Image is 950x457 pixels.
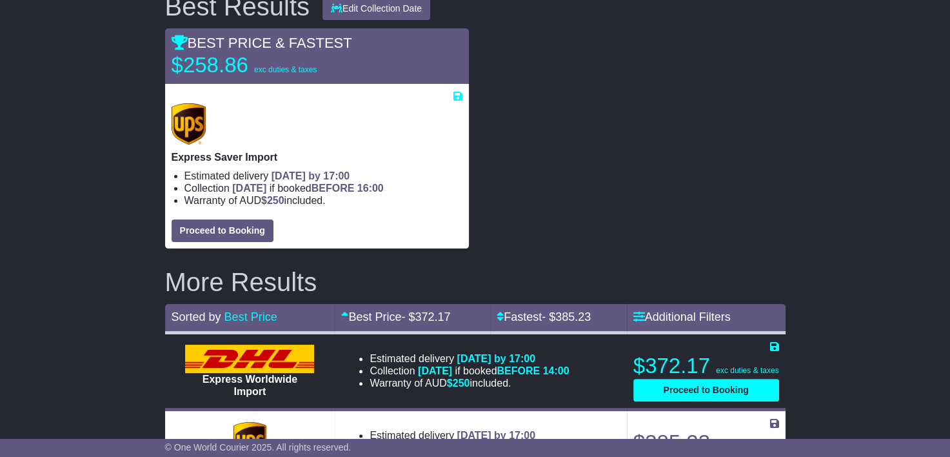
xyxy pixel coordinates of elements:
[357,183,384,194] span: 16:00
[172,310,221,323] span: Sorted by
[370,352,569,365] li: Estimated delivery
[272,170,350,181] span: [DATE] by 17:00
[341,310,450,323] a: Best Price- $372.17
[457,430,535,441] span: [DATE] by 17:00
[370,377,569,389] li: Warranty of AUD included.
[203,374,297,397] span: Express Worldwide Import
[165,268,786,296] h2: More Results
[716,366,778,375] span: exc duties & taxes
[542,310,591,323] span: - $
[633,353,779,379] p: $372.17
[185,345,314,373] img: DHL: Express Worldwide Import
[555,310,591,323] span: 385.23
[401,310,450,323] span: - $
[457,353,535,364] span: [DATE] by 17:00
[172,219,273,242] button: Proceed to Booking
[418,365,569,376] span: if booked
[447,378,470,389] span: $
[543,365,569,376] span: 14:00
[224,310,277,323] a: Best Price
[184,194,462,207] li: Warranty of AUD included.
[633,379,779,401] button: Proceed to Booking
[453,378,470,389] span: 250
[172,151,462,163] p: Express Saver Import
[418,365,452,376] span: [DATE]
[261,195,284,206] span: $
[267,195,284,206] span: 250
[232,183,383,194] span: if booked
[497,365,540,376] span: BEFORE
[633,310,731,323] a: Additional Filters
[633,430,779,456] p: $385.23
[312,183,355,194] span: BEFORE
[184,182,462,194] li: Collection
[370,429,569,442] li: Estimated delivery
[232,183,266,194] span: [DATE]
[415,310,450,323] span: 372.17
[254,65,317,74] span: exc duties & taxes
[172,52,333,78] p: $258.86
[172,103,206,145] img: UPS (new): Express Saver Import
[370,365,569,377] li: Collection
[172,35,352,51] span: BEST PRICE & FASTEST
[165,442,351,452] span: © One World Courier 2025. All rights reserved.
[184,170,462,182] li: Estimated delivery
[497,310,591,323] a: Fastest- $385.23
